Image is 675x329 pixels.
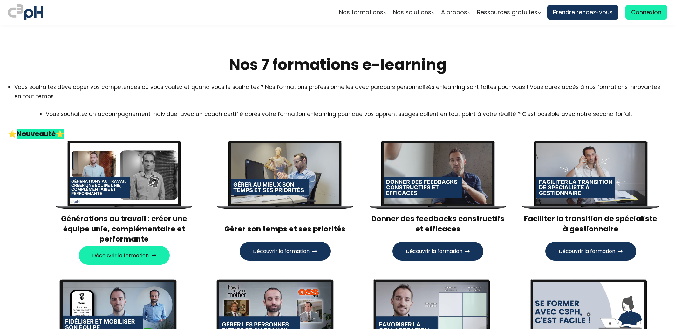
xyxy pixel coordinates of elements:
[46,110,636,127] li: Vous souhaitez un accompagnement individuel avec un coach certifié après votre formation e-learni...
[8,129,17,139] span: ⭐
[406,247,462,255] span: Découvrir la formation
[522,214,659,234] h3: Faciliter la transition de spécialiste à gestionnaire
[79,246,170,265] button: Découvrir la formation
[14,83,667,100] li: Vous souhaitez développer vos compétences où vous voulez et quand vous le souhaitez ? Nos formati...
[216,214,353,234] h3: Gérer son temps et ses priorités
[393,8,431,17] span: Nos solutions
[553,8,613,17] span: Prendre rendez-vous
[17,129,64,139] strong: Nouveauté⭐
[240,242,331,261] button: Découvrir la formation
[625,5,667,20] a: Connexion
[8,3,43,22] img: logo C3PH
[8,55,667,75] h2: Nos 7 formations e-learning
[545,242,636,261] button: Découvrir la formation
[392,242,483,261] button: Découvrir la formation
[56,214,193,244] h3: Générations au travail : créer une équipe unie, complémentaire et performante
[441,8,467,17] span: A propos
[369,214,506,234] h3: Donner des feedbacks constructifs et efficaces
[631,8,661,17] span: Connexion
[559,247,615,255] span: Découvrir la formation
[253,247,310,255] span: Découvrir la formation
[477,8,537,17] span: Ressources gratuites
[339,8,383,17] span: Nos formations
[92,251,149,259] span: Découvrir la formation
[547,5,618,20] a: Prendre rendez-vous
